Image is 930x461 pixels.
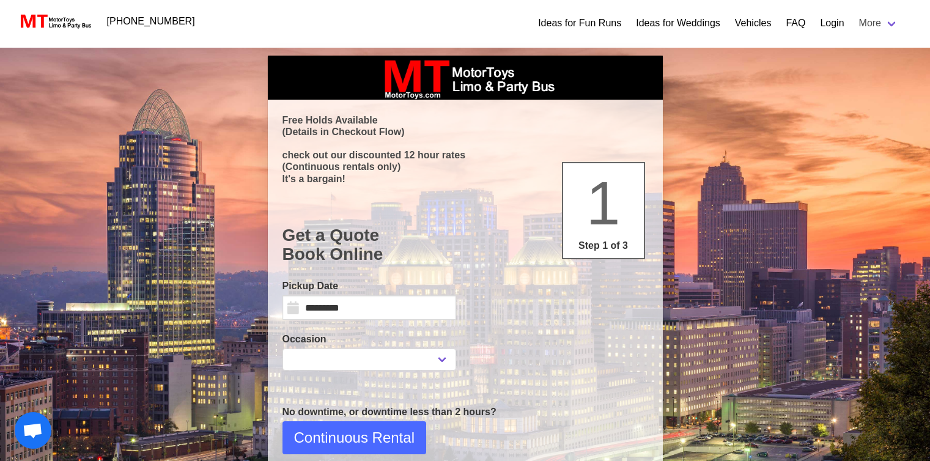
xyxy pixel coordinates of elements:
label: Occasion [282,332,456,347]
p: It's a bargain! [282,173,648,185]
p: Step 1 of 3 [568,238,639,253]
div: Open chat [15,412,51,449]
img: box_logo_brand.jpeg [374,56,557,100]
a: Ideas for Weddings [636,16,720,31]
p: No downtime, or downtime less than 2 hours? [282,405,648,419]
h1: Get a Quote Book Online [282,226,648,264]
label: Pickup Date [282,279,456,293]
span: 1 [586,169,621,237]
p: (Continuous rentals only) [282,161,648,172]
a: Vehicles [735,16,772,31]
a: FAQ [786,16,805,31]
p: check out our discounted 12 hour rates [282,149,648,161]
span: Continuous Rental [294,427,415,449]
a: More [852,11,906,35]
a: [PHONE_NUMBER] [100,9,202,34]
img: MotorToys Logo [17,13,92,30]
a: Ideas for Fun Runs [538,16,621,31]
button: Continuous Rental [282,421,426,454]
a: Login [820,16,844,31]
p: Free Holds Available [282,114,648,126]
p: (Details in Checkout Flow) [282,126,648,138]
